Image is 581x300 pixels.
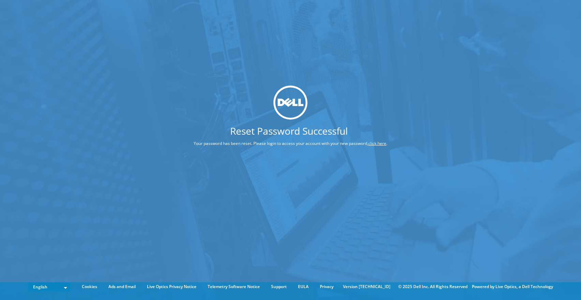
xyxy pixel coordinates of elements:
a: Cookies [77,283,102,290]
li: Powered by Live Optics, a Dell Technology [472,283,553,290]
a: EULA [293,283,314,290]
a: Live Optics Privacy Notice [142,283,202,290]
h1: Reset Password Successful [168,126,409,136]
a: Telemetry Software Notice [203,283,265,290]
li: Version [TECHNICAL_ID] [340,283,394,290]
a: Support [266,283,292,290]
a: Privacy [315,283,339,290]
p: Your password has been reset. Please login to access your account with your new password, . [168,140,413,147]
li: © 2025 Dell Inc. All Rights Reserved [395,283,471,290]
img: dell_svg_logo.svg [273,86,308,120]
a: Ads and Email [103,283,141,290]
a: click here [368,140,386,146]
